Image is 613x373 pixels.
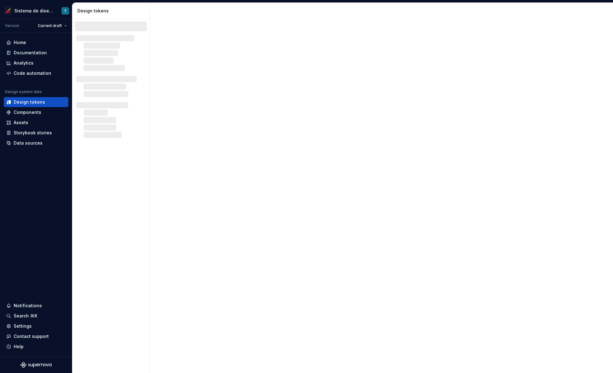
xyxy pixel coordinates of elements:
div: Sistema de diseño Iberia [14,8,54,14]
div: Components [14,109,41,115]
button: Sistema de diseño IberiaT [1,4,71,17]
svg: Supernova Logo [20,362,52,368]
div: Documentation [14,50,47,56]
div: T [64,8,66,13]
a: Assets [4,118,68,128]
a: Settings [4,321,68,331]
a: Code automation [4,68,68,78]
img: 55604660-494d-44a9-beb2-692398e9940a.png [4,7,12,15]
div: Settings [14,323,32,329]
a: Home [4,38,68,47]
a: Documentation [4,48,68,58]
a: Analytics [4,58,68,68]
div: Contact support [14,333,49,339]
div: Design tokens [14,99,45,105]
div: Storybook stories [14,130,52,136]
div: Analytics [14,60,34,66]
button: Notifications [4,301,68,311]
div: Help [14,344,24,350]
div: Assets [14,119,28,126]
span: Current draft [38,23,62,28]
div: Search ⌘K [14,313,37,319]
div: Notifications [14,303,42,309]
a: Storybook stories [4,128,68,138]
button: Search ⌘K [4,311,68,321]
div: Data sources [14,140,43,146]
button: Current draft [35,21,70,30]
a: Data sources [4,138,68,148]
div: Code automation [14,70,51,76]
div: Design system data [5,89,42,94]
a: Components [4,107,68,117]
button: Contact support [4,331,68,341]
div: Version [5,23,19,28]
div: Home [14,39,26,46]
button: Help [4,342,68,352]
a: Design tokens [4,97,68,107]
div: Design tokens [77,8,147,14]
